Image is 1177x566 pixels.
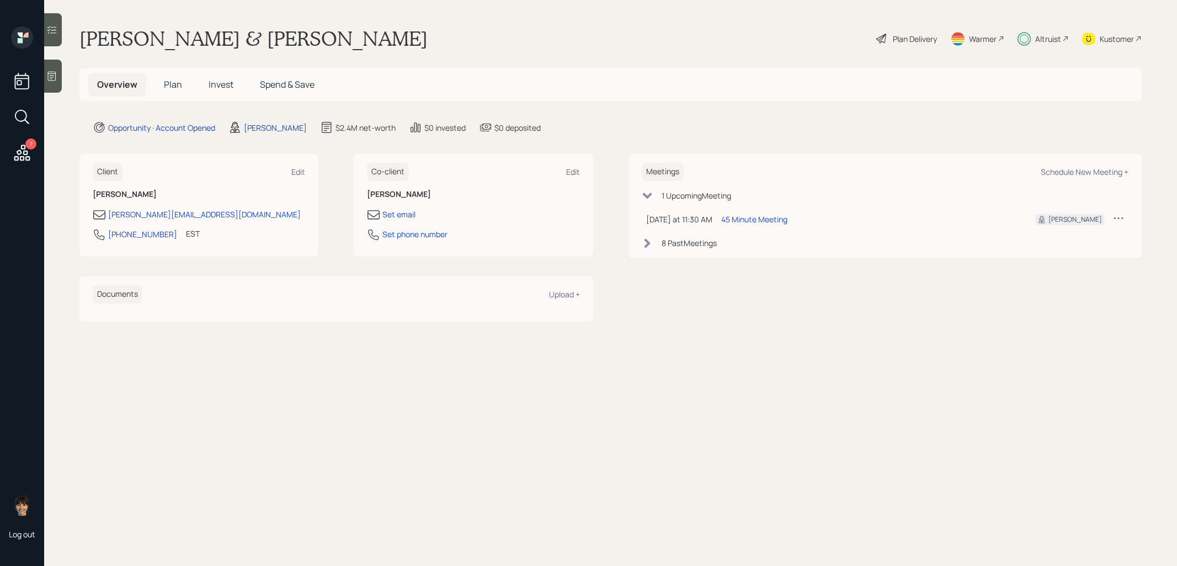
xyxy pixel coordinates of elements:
[260,78,315,90] span: Spend & Save
[566,167,580,177] div: Edit
[108,209,301,220] div: [PERSON_NAME][EMAIL_ADDRESS][DOMAIN_NAME]
[382,209,416,220] div: Set email
[646,213,712,225] div: [DATE] at 11:30 AM
[642,163,684,181] h6: Meetings
[244,122,307,134] div: [PERSON_NAME]
[93,190,305,199] h6: [PERSON_NAME]
[9,529,35,540] div: Log out
[108,228,177,240] div: [PHONE_NUMBER]
[969,33,997,45] div: Warmer
[79,26,428,51] h1: [PERSON_NAME] & [PERSON_NAME]
[335,122,396,134] div: $2.4M net-worth
[367,190,579,199] h6: [PERSON_NAME]
[1048,215,1102,225] div: [PERSON_NAME]
[1035,33,1061,45] div: Altruist
[424,122,466,134] div: $0 invested
[291,167,305,177] div: Edit
[1041,167,1128,177] div: Schedule New Meeting +
[11,494,33,516] img: treva-nostdahl-headshot.png
[721,213,787,225] div: 45 Minute Meeting
[367,163,409,181] h6: Co-client
[494,122,541,134] div: $0 deposited
[164,78,182,90] span: Plan
[662,237,717,249] div: 8 Past Meeting s
[662,190,731,201] div: 1 Upcoming Meeting
[209,78,233,90] span: Invest
[186,228,200,239] div: EST
[93,163,123,181] h6: Client
[108,122,215,134] div: Opportunity · Account Opened
[97,78,137,90] span: Overview
[893,33,937,45] div: Plan Delivery
[93,285,142,303] h6: Documents
[549,289,580,300] div: Upload +
[382,228,448,240] div: Set phone number
[1100,33,1134,45] div: Kustomer
[25,138,36,149] div: 7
